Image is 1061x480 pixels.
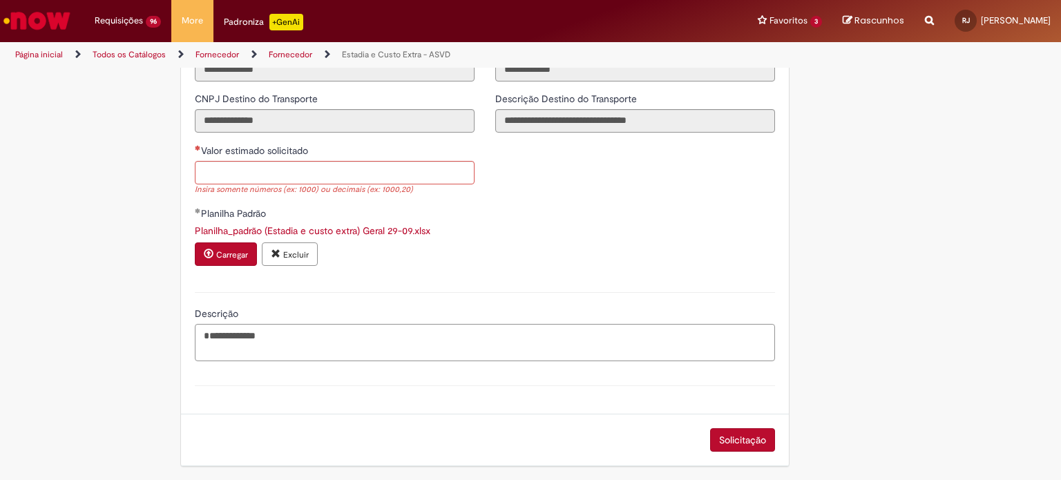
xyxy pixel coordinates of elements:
a: Estadia e Custo Extra - ASVD [342,49,450,60]
img: ServiceNow [1,7,73,35]
ul: Trilhas de página [10,42,697,68]
button: Excluir anexo Planilha_padrão (Estadia e custo extra) Geral 29-09.xlsx [262,242,318,266]
span: Obrigatório Preenchido [195,208,201,213]
a: Download de Planilha_padrão (Estadia e custo extra) Geral 29-09.xlsx [195,224,430,237]
textarea: Descrição [195,324,775,361]
span: Somente leitura - CNPJ Destino do Transporte [195,93,321,105]
input: Valor estimado solicitado [195,161,475,184]
p: +GenAi [269,14,303,30]
span: Valor estimado solicitado [201,144,311,157]
small: Excluir [283,249,309,260]
span: Descrição [195,307,241,320]
input: CNPJ Destino do Transporte [195,109,475,133]
a: Todos os Catálogos [93,49,166,60]
a: Página inicial [15,49,63,60]
span: Rascunhos [854,14,904,27]
button: Carregar anexo de Planilha Padrão Required [195,242,257,266]
span: More [182,14,203,28]
a: Fornecedor [269,49,312,60]
input: Descrição Origem do Transporte [495,58,775,81]
span: [PERSON_NAME] [981,15,1051,26]
a: Fornecedor [195,49,239,60]
div: Padroniza [224,14,303,30]
span: 3 [810,16,822,28]
span: 96 [146,16,161,28]
span: Requisições [95,14,143,28]
span: Somente leitura - Descrição Destino do Transporte [495,93,640,105]
input: CNPJ Origem do Transporte [195,58,475,81]
span: RJ [962,16,970,25]
span: Favoritos [770,14,807,28]
button: Solicitação [710,428,775,452]
a: Rascunhos [843,15,904,28]
small: Carregar [216,249,248,260]
span: Planilha Padrão [201,207,269,220]
span: Necessários [195,145,201,151]
div: Insira somente números (ex: 1000) ou decimais (ex: 1000,20) [195,184,475,196]
input: Descrição Destino do Transporte [495,109,775,133]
